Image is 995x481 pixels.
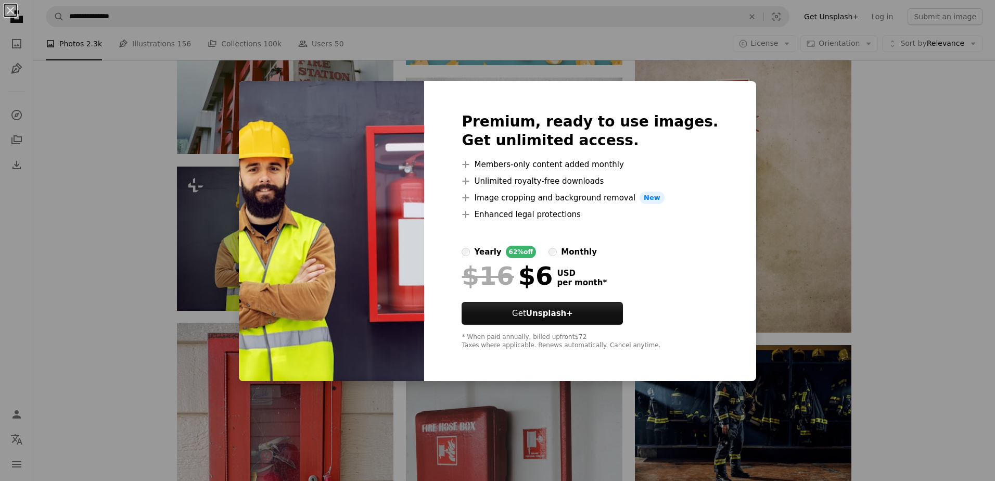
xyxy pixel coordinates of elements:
img: premium_photo-1661962457945-5c1aabee6df4 [239,81,424,381]
input: monthly [548,248,557,256]
strong: Unsplash+ [526,309,573,318]
div: yearly [474,246,501,258]
input: yearly62%off [462,248,470,256]
li: Unlimited royalty-free downloads [462,175,718,187]
div: 62% off [506,246,537,258]
button: GetUnsplash+ [462,302,623,325]
li: Members-only content added monthly [462,158,718,171]
div: * When paid annually, billed upfront $72 Taxes where applicable. Renews automatically. Cancel any... [462,333,718,350]
span: $16 [462,262,514,289]
h2: Premium, ready to use images. Get unlimited access. [462,112,718,150]
span: New [640,192,665,204]
li: Image cropping and background removal [462,192,718,204]
span: USD [557,269,607,278]
div: $6 [462,262,553,289]
div: monthly [561,246,597,258]
span: per month * [557,278,607,287]
li: Enhanced legal protections [462,208,718,221]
